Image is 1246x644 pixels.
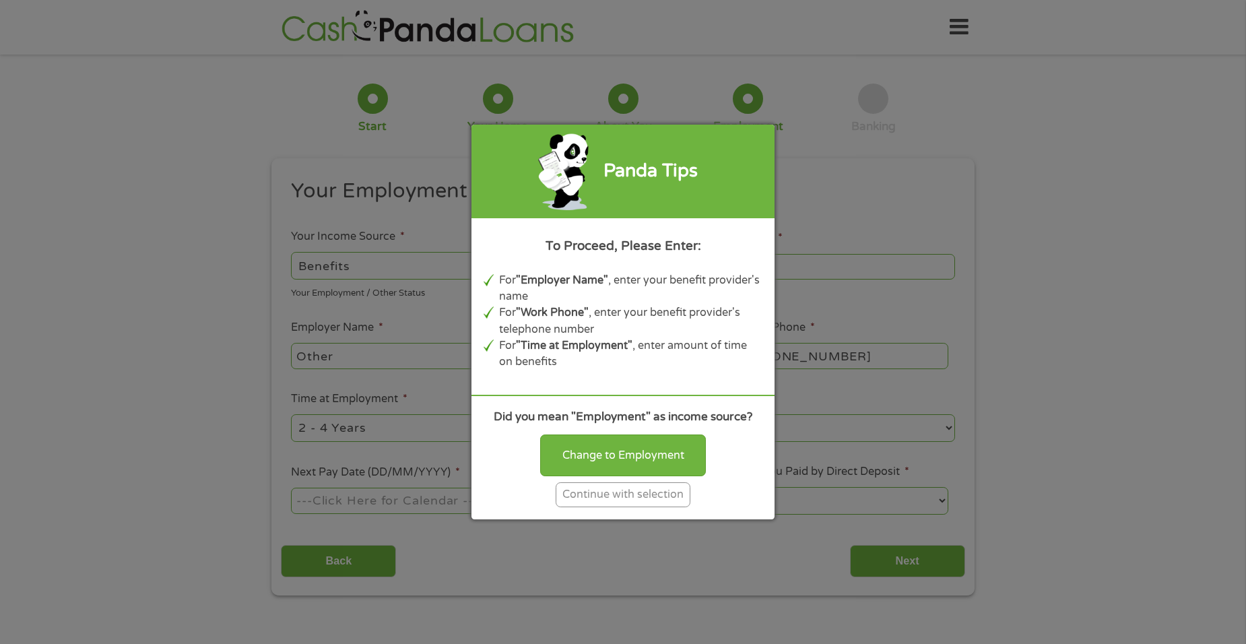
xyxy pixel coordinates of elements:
[537,131,591,212] img: green-panda-phone.png
[499,272,763,305] li: For , enter your benefit provider's name
[556,482,690,507] div: Continue with selection
[603,158,698,185] div: Panda Tips
[516,273,608,287] b: "Employer Name"
[499,337,763,371] li: For , enter amount of time on benefits
[499,304,763,337] li: For , enter your benefit provider's telephone number
[484,236,762,255] div: To Proceed, Please Enter:
[516,339,632,352] b: "Time at Employment"
[516,306,589,319] b: "Work Phone"
[484,408,762,426] div: Did you mean "Employment" as income source?
[540,434,706,476] div: Change to Employment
